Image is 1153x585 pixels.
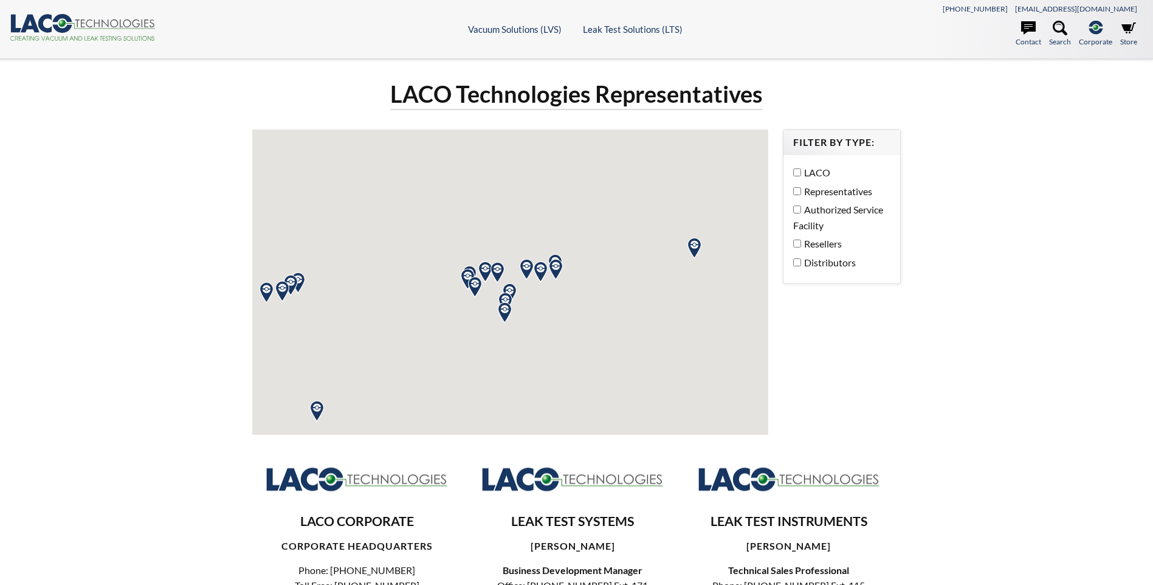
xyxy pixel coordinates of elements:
[793,168,801,176] input: LACO
[793,136,890,149] h4: Filter by Type:
[694,513,883,530] h3: LEAK TEST INSTRUMENTS
[728,564,849,576] strong: Technical Sales Professional
[793,184,884,199] label: Representatives
[478,513,667,530] h3: LEAK TEST SYSTEMS
[793,255,884,271] label: Distributors
[583,24,683,35] a: Leak Test Solutions (LTS)
[793,165,884,181] label: LACO
[1015,4,1137,13] a: [EMAIL_ADDRESS][DOMAIN_NAME]
[1079,36,1112,47] span: Corporate
[793,240,801,247] input: Resellers
[266,466,448,493] img: Logo_LACO-TECH_hi-res.jpg
[262,513,451,530] h3: LACO CORPORATE
[793,187,801,195] input: Representatives
[746,540,831,552] strong: [PERSON_NAME]
[468,24,562,35] a: Vacuum Solutions (LVS)
[390,79,763,110] h1: LACO Technologies Representatives
[793,202,884,233] label: Authorized Service Facility
[503,564,642,576] strong: Business Development Manager
[481,466,664,493] img: Logo_LACO-TECH_hi-res.jpg
[793,236,884,252] label: Resellers
[1120,21,1137,47] a: Store
[281,540,433,552] strong: CORPORATE HEADQUARTERS
[1049,21,1071,47] a: Search
[698,466,880,493] img: Logo_LACO-TECH_hi-res.jpg
[793,258,801,266] input: Distributors
[793,206,801,213] input: Authorized Service Facility
[531,540,615,552] strong: [PERSON_NAME]
[943,4,1008,13] a: [PHONE_NUMBER]
[1016,21,1041,47] a: Contact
